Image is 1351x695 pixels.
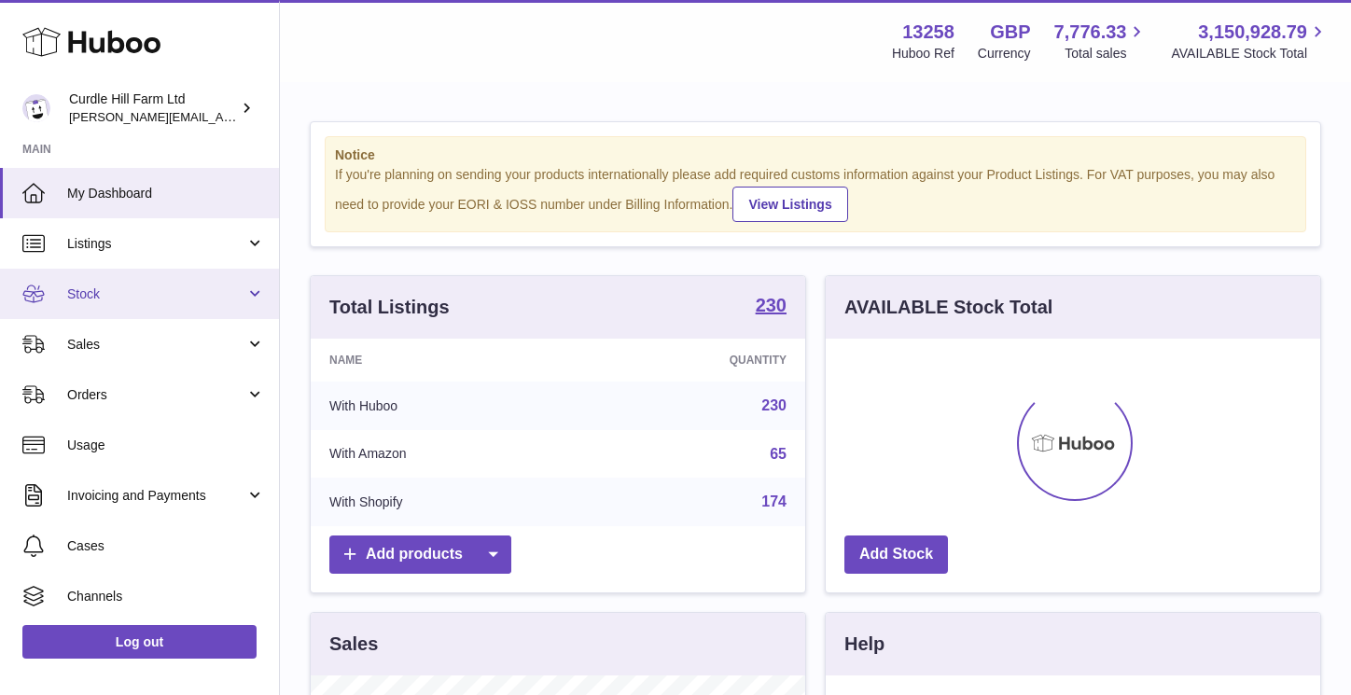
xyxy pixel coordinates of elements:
div: If you're planning on sending your products internationally please add required customs informati... [335,166,1296,222]
a: 3,150,928.79 AVAILABLE Stock Total [1171,20,1329,63]
a: 230 [756,296,787,318]
a: View Listings [732,187,847,222]
span: AVAILABLE Stock Total [1171,45,1329,63]
span: 7,776.33 [1054,20,1127,45]
th: Name [311,339,581,382]
span: Invoicing and Payments [67,487,245,505]
span: [PERSON_NAME][EMAIL_ADDRESS][DOMAIN_NAME] [69,109,374,124]
h3: Sales [329,632,378,657]
a: 65 [770,446,787,462]
span: Stock [67,285,245,303]
a: 174 [761,493,787,509]
span: Sales [67,336,245,354]
span: My Dashboard [67,185,265,202]
div: Curdle Hill Farm Ltd [69,90,237,126]
h3: Help [844,632,884,657]
a: Add products [329,535,511,574]
a: 230 [761,397,787,413]
h3: Total Listings [329,295,450,320]
td: With Amazon [311,430,581,479]
span: Orders [67,386,245,404]
img: james@diddlysquatfarmshop.com [22,94,50,122]
th: Quantity [581,339,805,382]
span: Usage [67,437,265,454]
h3: AVAILABLE Stock Total [844,295,1052,320]
strong: 13258 [902,20,954,45]
span: Listings [67,235,245,253]
td: With Shopify [311,478,581,526]
a: Log out [22,625,257,659]
span: 3,150,928.79 [1198,20,1307,45]
span: Total sales [1065,45,1148,63]
a: Add Stock [844,535,948,574]
strong: Notice [335,146,1296,164]
div: Huboo Ref [892,45,954,63]
td: With Huboo [311,382,581,430]
strong: GBP [990,20,1030,45]
a: 7,776.33 Total sales [1054,20,1149,63]
span: Cases [67,537,265,555]
div: Currency [978,45,1031,63]
strong: 230 [756,296,787,314]
span: Channels [67,588,265,605]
